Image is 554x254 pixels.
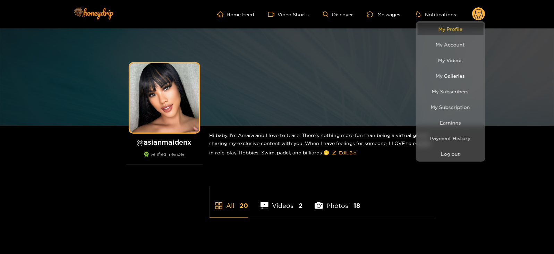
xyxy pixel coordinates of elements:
a: My Profile [418,23,484,35]
a: My Subscribers [418,85,484,98]
a: My Account [418,39,484,51]
a: My Galleries [418,70,484,82]
a: Payment History [418,132,484,144]
a: Earnings [418,117,484,129]
a: My Videos [418,54,484,66]
button: Log out [418,148,484,160]
a: My Subscription [418,101,484,113]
